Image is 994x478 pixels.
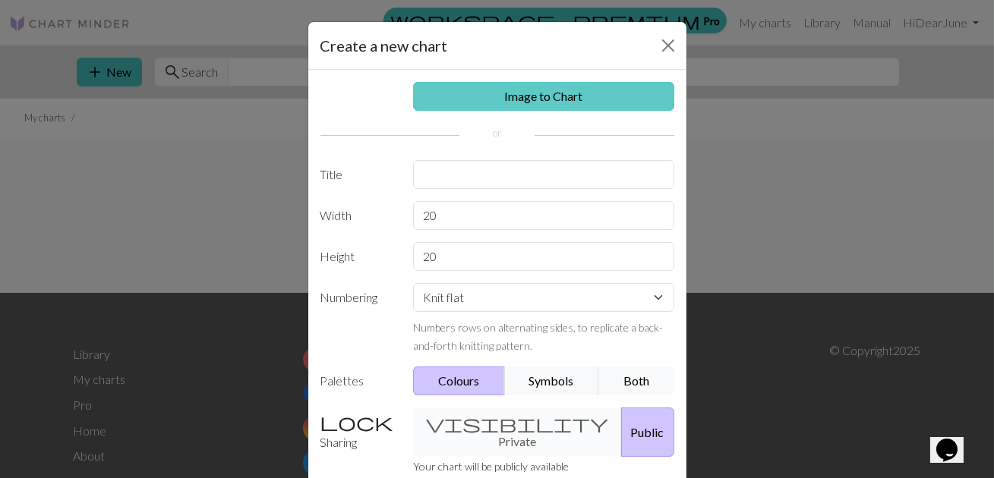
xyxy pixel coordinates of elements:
[311,160,405,189] label: Title
[311,366,405,395] label: Palettes
[413,460,569,473] small: Your chart will be publicly available
[311,242,405,271] label: Height
[598,366,674,395] button: Both
[504,366,600,395] button: Symbols
[311,201,405,230] label: Width
[930,417,979,463] iframe: chat widget
[413,321,663,352] small: Numbers rows on alternating sides, to replicate a back-and-forth knitting pattern.
[320,34,448,57] h5: Create a new chart
[311,283,405,354] label: Numbering
[311,407,405,457] label: Sharing
[413,82,674,111] a: Image to Chart
[656,33,680,58] button: Close
[413,366,505,395] button: Colours
[621,407,674,457] button: Public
